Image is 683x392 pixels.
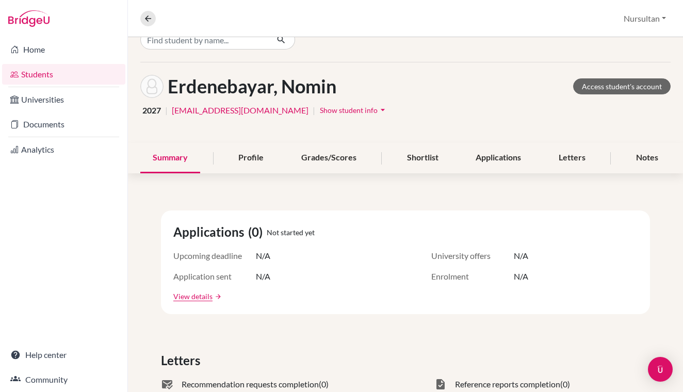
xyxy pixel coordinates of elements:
a: Community [2,369,125,390]
a: View details [173,291,213,302]
a: Help center [2,345,125,365]
h1: Erdenebayar, Nomin [168,75,336,97]
div: Summary [140,143,200,173]
span: task [434,378,447,390]
button: Show student infoarrow_drop_down [319,102,388,118]
span: Show student info [320,106,378,115]
button: Nursultan [619,9,671,28]
img: Bridge-U [8,10,50,27]
input: Find student by name... [140,30,268,50]
span: | [165,104,168,117]
a: Analytics [2,139,125,160]
span: Reference reports completion [455,378,560,390]
div: Shortlist [395,143,451,173]
a: [EMAIL_ADDRESS][DOMAIN_NAME] [172,104,308,117]
div: Letters [546,143,598,173]
a: Documents [2,114,125,135]
span: Upcoming deadline [173,250,256,262]
span: (0) [248,223,267,241]
a: Access student's account [573,78,671,94]
span: N/A [256,270,270,283]
a: Home [2,39,125,60]
span: Enrolment [431,270,514,283]
span: N/A [514,270,528,283]
span: Recommendation requests completion [182,378,319,390]
span: University offers [431,250,514,262]
span: (0) [319,378,329,390]
a: Students [2,64,125,85]
span: Letters [161,351,204,370]
span: 2027 [142,104,161,117]
a: arrow_forward [213,293,222,300]
span: | [313,104,315,117]
span: N/A [514,250,528,262]
div: Applications [463,143,533,173]
div: Notes [624,143,671,173]
span: N/A [256,250,270,262]
span: Application sent [173,270,256,283]
span: mark_email_read [161,378,173,390]
img: Nomin Erdenebayar's avatar [140,75,164,98]
i: arrow_drop_down [378,105,388,115]
span: Applications [173,223,248,241]
a: Universities [2,89,125,110]
span: Not started yet [267,227,315,238]
span: (0) [560,378,570,390]
div: Open Intercom Messenger [648,357,673,382]
div: Grades/Scores [289,143,369,173]
div: Profile [226,143,276,173]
